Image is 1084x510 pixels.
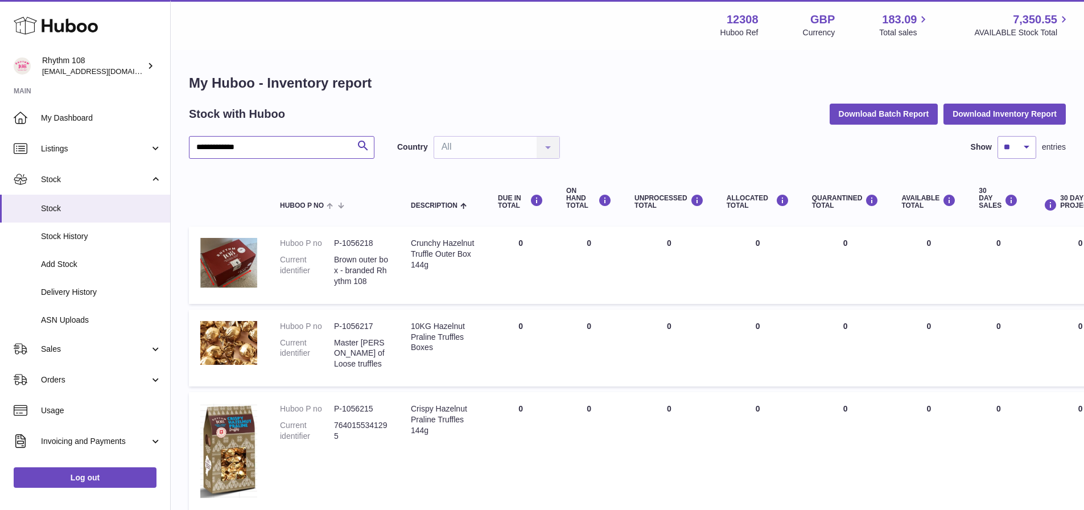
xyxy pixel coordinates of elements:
dt: Current identifier [280,420,334,442]
span: ASN Uploads [41,315,162,326]
td: 0 [890,227,967,304]
span: Delivery History [41,287,162,298]
span: 0 [843,238,848,248]
span: My Dashboard [41,113,162,124]
div: Huboo Ref [720,27,759,38]
label: Country [397,142,428,153]
span: AVAILABLE Stock Total [974,27,1070,38]
dt: Huboo P no [280,404,334,414]
span: Huboo P no [280,202,324,209]
td: 0 [623,227,715,304]
div: DUE IN TOTAL [498,194,543,209]
dt: Huboo P no [280,238,334,249]
dd: P-1056217 [334,321,388,332]
td: 0 [890,310,967,387]
div: 10KG Hazelnut Praline Truffles Boxes [411,321,475,353]
div: ON HAND Total [566,187,612,210]
div: Crunchy Hazelnut Truffle Outer Box 144g [411,238,475,270]
img: product image [200,238,257,288]
strong: GBP [810,12,835,27]
a: Log out [14,467,156,488]
dd: P-1056215 [334,404,388,414]
span: Stock [41,203,162,214]
span: Stock [41,174,150,185]
div: AVAILABLE Total [901,194,956,209]
div: Currency [803,27,835,38]
span: Usage [41,405,162,416]
dt: Current identifier [280,338,334,370]
span: 0 [843,404,848,413]
span: Invoicing and Payments [41,436,150,447]
span: 183.09 [882,12,917,27]
button: Download Inventory Report [943,104,1066,124]
dd: P-1056218 [334,238,388,249]
div: Rhythm 108 [42,55,145,77]
h2: Stock with Huboo [189,106,285,122]
h1: My Huboo - Inventory report [189,74,1066,92]
label: Show [971,142,992,153]
div: QUARANTINED Total [812,194,879,209]
div: 30 DAY SALES [979,187,1018,210]
a: 183.09 Total sales [879,12,930,38]
td: 0 [623,310,715,387]
td: 0 [487,310,555,387]
div: UNPROCESSED Total [634,194,704,209]
img: product image [200,321,257,365]
img: product image [200,404,257,498]
strong: 12308 [727,12,759,27]
span: Sales [41,344,150,355]
span: Stock History [41,231,162,242]
span: [EMAIL_ADDRESS][DOMAIN_NAME] [42,67,167,76]
button: Download Batch Report [830,104,938,124]
td: 0 [555,310,623,387]
span: 7,350.55 [1013,12,1057,27]
td: 0 [487,227,555,304]
span: Orders [41,375,150,385]
span: Total sales [879,27,930,38]
div: Crispy Hazelnut Praline Truffles 144g [411,404,475,436]
span: 0 [843,322,848,331]
td: 0 [715,310,801,387]
span: Description [411,202,457,209]
span: Add Stock [41,259,162,270]
dd: Master [PERSON_NAME] of Loose truffles [334,338,388,370]
span: Listings [41,143,150,154]
td: 0 [555,227,623,304]
img: internalAdmin-12308@internal.huboo.com [14,57,31,75]
td: 0 [967,227,1029,304]
div: ALLOCATED Total [727,194,789,209]
td: 0 [715,227,801,304]
dt: Current identifier [280,254,334,287]
span: entries [1042,142,1066,153]
dd: Brown outer box - branded Rhythm 108 [334,254,388,287]
dt: Huboo P no [280,321,334,332]
dd: 7640155341295 [334,420,388,442]
td: 0 [967,310,1029,387]
a: 7,350.55 AVAILABLE Stock Total [974,12,1070,38]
